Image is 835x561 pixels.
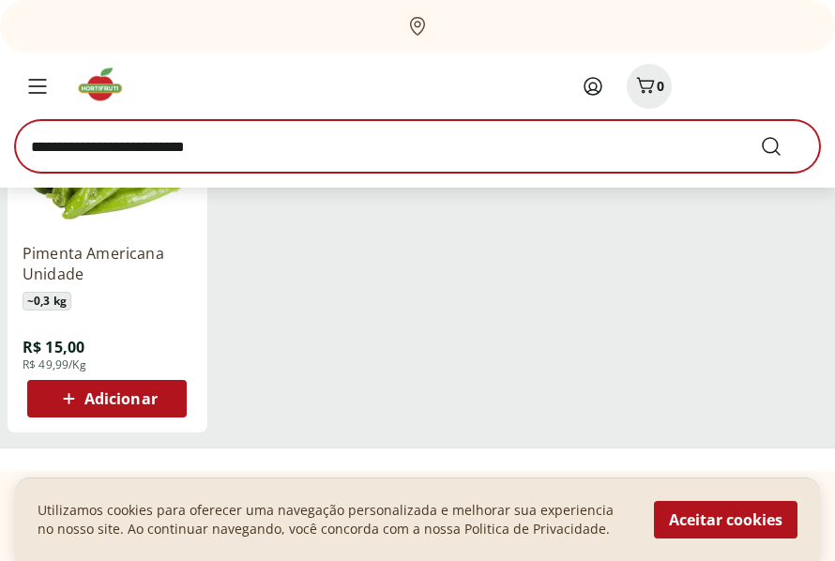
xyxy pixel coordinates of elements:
[15,64,60,109] button: Menu
[23,337,84,357] span: R$ 15,00
[23,292,71,311] span: ~ 0,3 kg
[27,380,187,417] button: Adicionar
[75,66,138,103] img: Hortifruti
[627,64,672,109] button: Carrinho
[23,357,86,372] span: R$ 49,99/Kg
[15,120,820,173] input: search
[38,501,631,538] p: Utilizamos cookies para oferecer uma navegação personalizada e melhorar sua experiencia no nosso ...
[654,501,797,538] button: Aceitar cookies
[760,135,805,158] button: Submit Search
[84,391,158,406] span: Adicionar
[23,243,192,284] a: Pimenta Americana Unidade
[657,77,664,95] span: 0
